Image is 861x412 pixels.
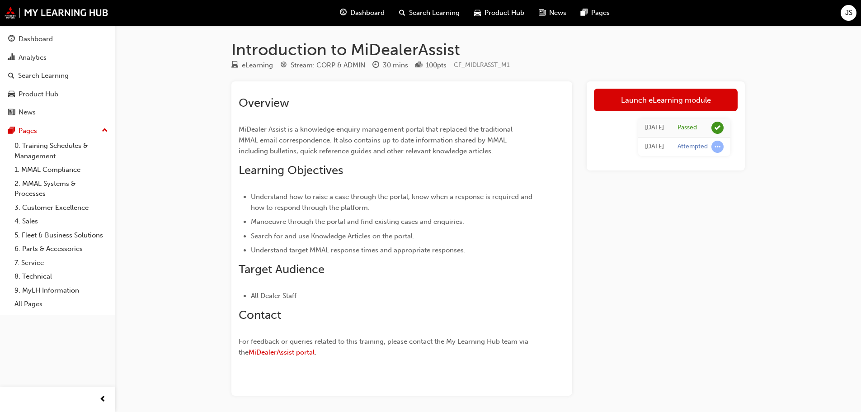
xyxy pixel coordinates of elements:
[532,4,574,22] a: news-iconNews
[291,60,365,71] div: Stream: CORP & ADMIN
[415,62,422,70] span: podium-icon
[845,8,852,18] span: JS
[4,123,112,139] button: Pages
[19,52,47,63] div: Analytics
[372,62,379,70] span: clock-icon
[19,34,53,44] div: Dashboard
[239,96,289,110] span: Overview
[11,228,112,242] a: 5. Fleet & Business Solutions
[4,67,112,84] a: Search Learning
[11,284,112,298] a: 9. MyLH Information
[474,7,481,19] span: car-icon
[372,60,408,71] div: Duration
[280,60,365,71] div: Stream
[231,60,273,71] div: Type
[8,54,15,62] span: chart-icon
[242,60,273,71] div: eLearning
[239,262,325,276] span: Target Audience
[239,308,281,322] span: Contact
[239,337,530,356] span: For feedback or queries related to this training, please contact the My Learning Hub team via the
[251,193,534,212] span: Understand how to raise a case through the portal, know when a response is required and how to re...
[8,72,14,80] span: search-icon
[392,4,467,22] a: search-iconSearch Learning
[239,163,343,177] span: Learning Objectives
[841,5,856,21] button: JS
[19,107,36,118] div: News
[485,8,524,18] span: Product Hub
[19,89,58,99] div: Product Hub
[11,270,112,284] a: 8. Technical
[581,7,588,19] span: pages-icon
[454,61,510,69] span: Learning resource code
[11,297,112,311] a: All Pages
[280,62,287,70] span: target-icon
[399,7,405,19] span: search-icon
[11,177,112,201] a: 2. MMAL Systems & Processes
[4,49,112,66] a: Analytics
[549,8,566,18] span: News
[333,4,392,22] a: guage-iconDashboard
[11,256,112,270] a: 7. Service
[11,163,112,177] a: 1. MMAL Compliance
[251,218,464,226] span: Manoeuvre through the portal and find existing cases and enquiries.
[8,35,15,43] span: guage-icon
[340,7,347,19] span: guage-icon
[539,7,546,19] span: news-icon
[8,127,15,135] span: pages-icon
[4,29,112,123] button: DashboardAnalyticsSearch LearningProduct HubNews
[574,4,617,22] a: pages-iconPages
[239,125,514,155] span: MiDealer Assist is a knowledge enquiry management portal that replaced the traditional MMAL email...
[594,89,738,111] a: Launch eLearning module
[645,142,664,152] div: Mon Jan 06 2025 12:42:03 GMT+1100 (Australian Eastern Daylight Time)
[251,246,466,254] span: Understand target MMAL response times and appropriate responses.
[678,123,697,132] div: Passed
[415,60,447,71] div: Points
[18,71,69,81] div: Search Learning
[711,141,724,153] span: learningRecordVerb_ATTEMPT-icon
[383,60,408,71] div: 30 mins
[409,8,460,18] span: Search Learning
[711,122,724,134] span: learningRecordVerb_PASS-icon
[11,214,112,228] a: 4. Sales
[4,104,112,121] a: News
[5,7,108,19] img: mmal
[426,60,447,71] div: 100 pts
[19,126,37,136] div: Pages
[251,292,296,300] span: All Dealer Staff
[591,8,610,18] span: Pages
[4,31,112,47] a: Dashboard
[11,242,112,256] a: 6. Parts & Accessories
[251,232,414,240] span: Search for and use Knowledge Articles on the portal.
[8,90,15,99] span: car-icon
[231,62,238,70] span: learningResourceType_ELEARNING-icon
[11,139,112,163] a: 0. Training Schedules & Management
[350,8,385,18] span: Dashboard
[8,109,15,117] span: news-icon
[4,86,112,103] a: Product Hub
[678,142,708,151] div: Attempted
[467,4,532,22] a: car-iconProduct Hub
[231,40,745,60] h1: Introduction to MiDealerAssist
[315,348,316,356] span: .
[249,348,315,356] a: MiDealerAssist portal
[99,394,106,405] span: prev-icon
[11,201,112,215] a: 3. Customer Excellence
[645,123,664,133] div: Tue May 13 2025 10:05:56 GMT+1000 (Australian Eastern Standard Time)
[102,125,108,137] span: up-icon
